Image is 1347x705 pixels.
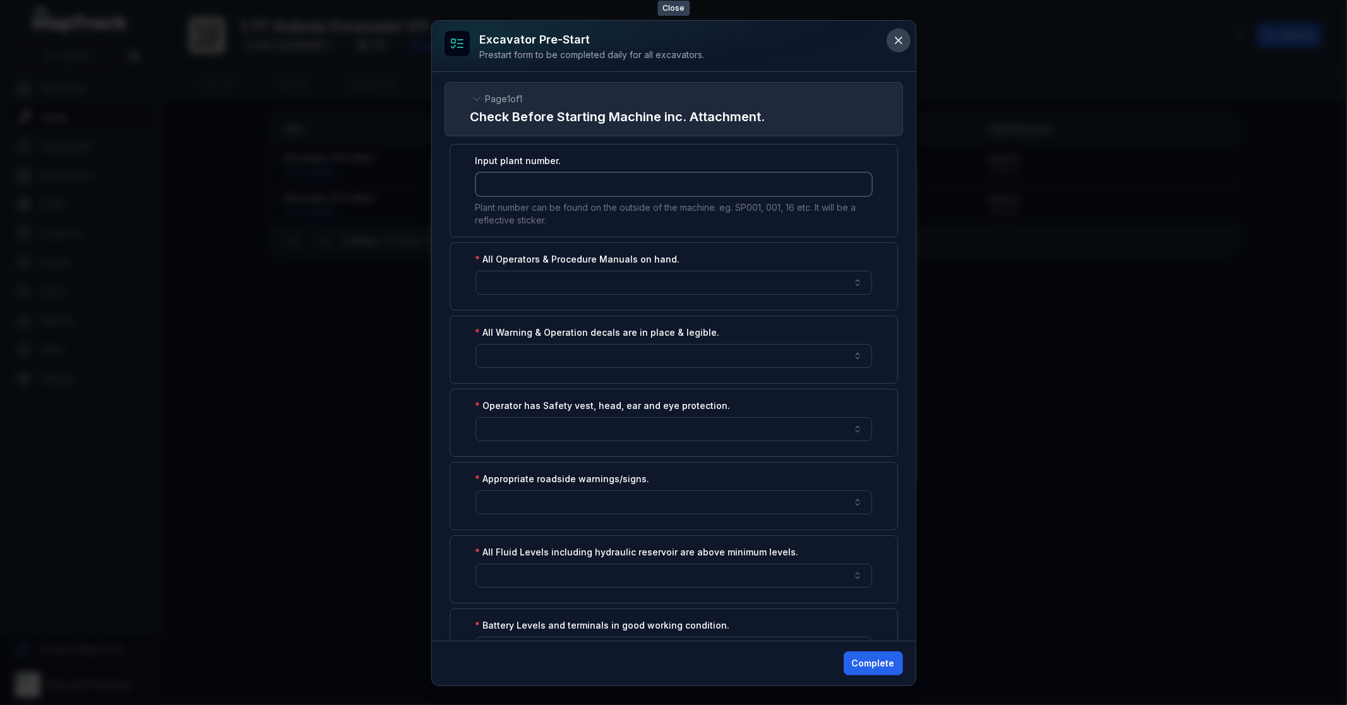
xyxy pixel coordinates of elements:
p: Plant number can be found on the outside of the machine. eg. SP001, 001, 16 etc. It will be a ref... [476,201,872,227]
input: :r2ec:-form-item-label [476,417,872,441]
span: Page 1 of 1 [486,93,523,105]
label: All Warning & Operation decals are in place & legible. [476,326,720,339]
button: Complete [844,651,903,675]
div: Prestart form to be completed daily for all excavators. [480,49,705,61]
input: :r2eo:-form-item-label [476,637,872,661]
label: Battery Levels and terminals in good working condition. [476,619,730,632]
input: :r2e4:-form-item-label [476,271,872,295]
input: :r2eg:-form-item-label [476,490,872,514]
label: Input plant number. [476,155,561,167]
input: :r2e8:-form-item-label [476,344,872,368]
input: :r2e3:-form-item-label [476,172,872,196]
span: Close [657,1,690,16]
label: Appropriate roadside warnings/signs. [476,473,650,485]
label: All Fluid Levels including hydraulic reservoir are above minimum levels. [476,546,799,559]
h2: Check Before Starting Machine inc. Attachment. [470,108,877,126]
label: Operator has Safety vest, head, ear and eye protection. [476,400,731,412]
h3: Excavator Pre-Start [480,31,705,49]
label: All Operators & Procedure Manuals on hand. [476,253,680,266]
input: :r2ek:-form-item-label [476,564,872,588]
